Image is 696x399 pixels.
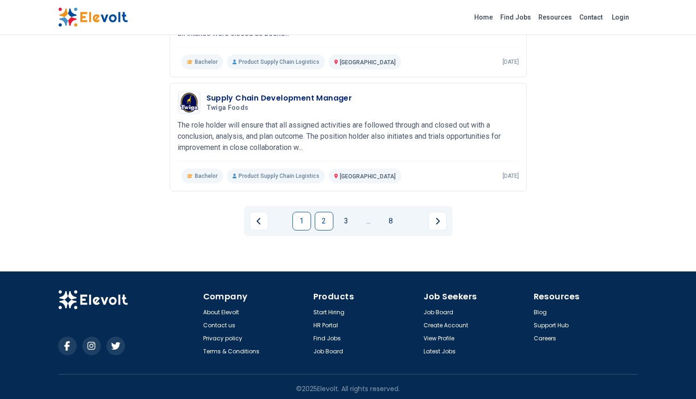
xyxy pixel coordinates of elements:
span: [GEOGRAPHIC_DATA] [340,173,396,180]
img: Elevolt [58,290,128,310]
a: Careers [534,335,556,342]
span: Bachelor [195,58,218,66]
a: Contact us [203,322,235,329]
h4: Products [313,290,418,303]
a: Terms & Conditions [203,348,259,355]
span: Twiga Foods [206,104,249,112]
a: Blog [534,309,547,316]
a: View Profile [424,335,454,342]
p: [DATE] [503,58,519,66]
img: Elevolt [58,7,128,27]
a: Find Jobs [313,335,341,342]
a: Next page [428,212,447,230]
a: Page 8 [382,212,400,230]
a: Twiga FoodsSupply Chain Development ManagerTwiga FoodsThe role holder will ensure that all assign... [178,91,519,183]
a: Job Board [313,348,343,355]
p: [DATE] [503,172,519,180]
a: Resources [535,10,576,25]
p: Product Supply Chain Logistics [227,54,325,69]
h4: Company [203,290,308,303]
a: Latest Jobs [424,348,456,355]
a: Create Account [424,322,468,329]
ul: Pagination [250,212,447,230]
a: Privacy policy [203,335,242,342]
span: Bachelor [195,172,218,180]
span: [GEOGRAPHIC_DATA] [340,59,396,66]
iframe: Chat Widget [650,354,696,399]
img: Twiga Foods [180,92,199,113]
a: Page 1 is your current page [292,212,311,230]
a: Home [471,10,497,25]
a: Previous page [250,212,268,230]
a: Find Jobs [497,10,535,25]
a: Jump forward [359,212,378,230]
h4: Job Seekers [424,290,528,303]
a: Start Hiring [313,309,345,316]
a: Page 3 [337,212,356,230]
p: © 2025 Elevolt. All rights reserved. [296,384,400,393]
a: Job Board [424,309,453,316]
a: Login [606,8,635,27]
a: About Elevolt [203,309,239,316]
a: HR Portal [313,322,338,329]
a: Contact [576,10,606,25]
p: Product Supply Chain Logistics [227,169,325,183]
h4: Resources [534,290,638,303]
a: Support Hub [534,322,569,329]
h3: Supply Chain Development Manager [206,93,352,104]
a: Page 2 [315,212,333,230]
p: The role holder will ensure that all assigned activities are followed through and closed out with... [178,120,519,153]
